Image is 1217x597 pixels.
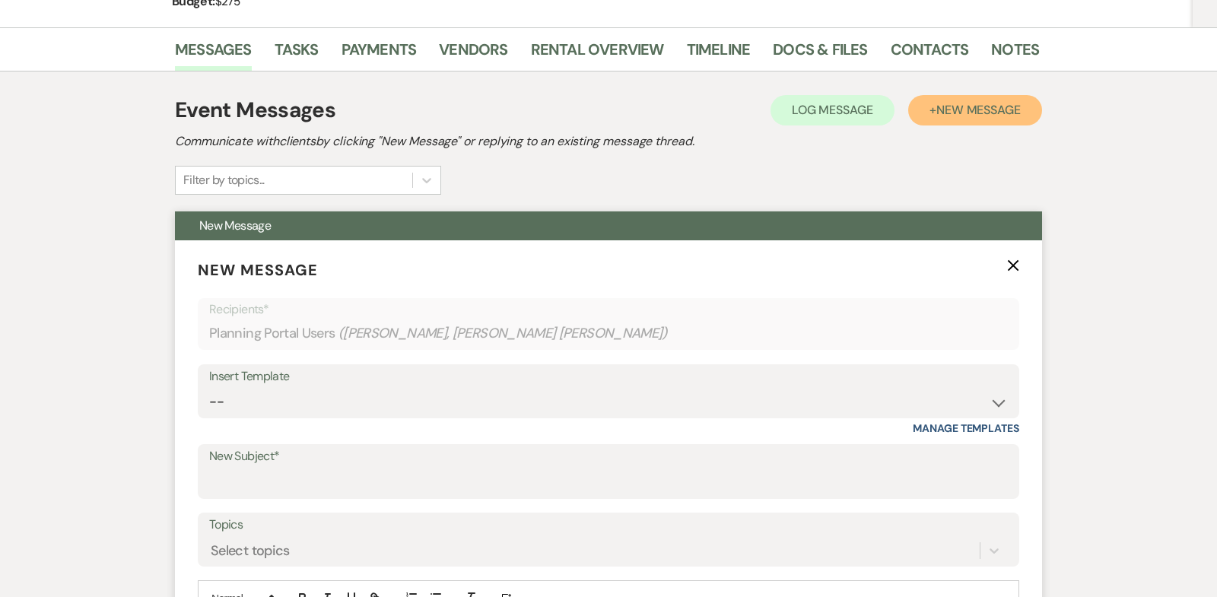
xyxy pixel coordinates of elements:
[908,95,1042,125] button: +New Message
[338,323,669,344] span: ( [PERSON_NAME], [PERSON_NAME] [PERSON_NAME] )
[183,171,265,189] div: Filter by topics...
[792,102,873,118] span: Log Message
[439,37,507,71] a: Vendors
[209,366,1008,388] div: Insert Template
[531,37,664,71] a: Rental Overview
[342,37,417,71] a: Payments
[936,102,1021,118] span: New Message
[687,37,751,71] a: Timeline
[913,421,1019,435] a: Manage Templates
[175,37,252,71] a: Messages
[175,132,1042,151] h2: Communicate with clients by clicking "New Message" or replying to an existing message thread.
[209,319,1008,348] div: Planning Portal Users
[199,218,271,233] span: New Message
[991,37,1039,71] a: Notes
[198,260,318,280] span: New Message
[209,514,1008,536] label: Topics
[275,37,319,71] a: Tasks
[771,95,894,125] button: Log Message
[209,446,1008,468] label: New Subject*
[891,37,969,71] a: Contacts
[211,541,290,561] div: Select topics
[175,94,335,126] h1: Event Messages
[209,300,1008,319] p: Recipients*
[773,37,867,71] a: Docs & Files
